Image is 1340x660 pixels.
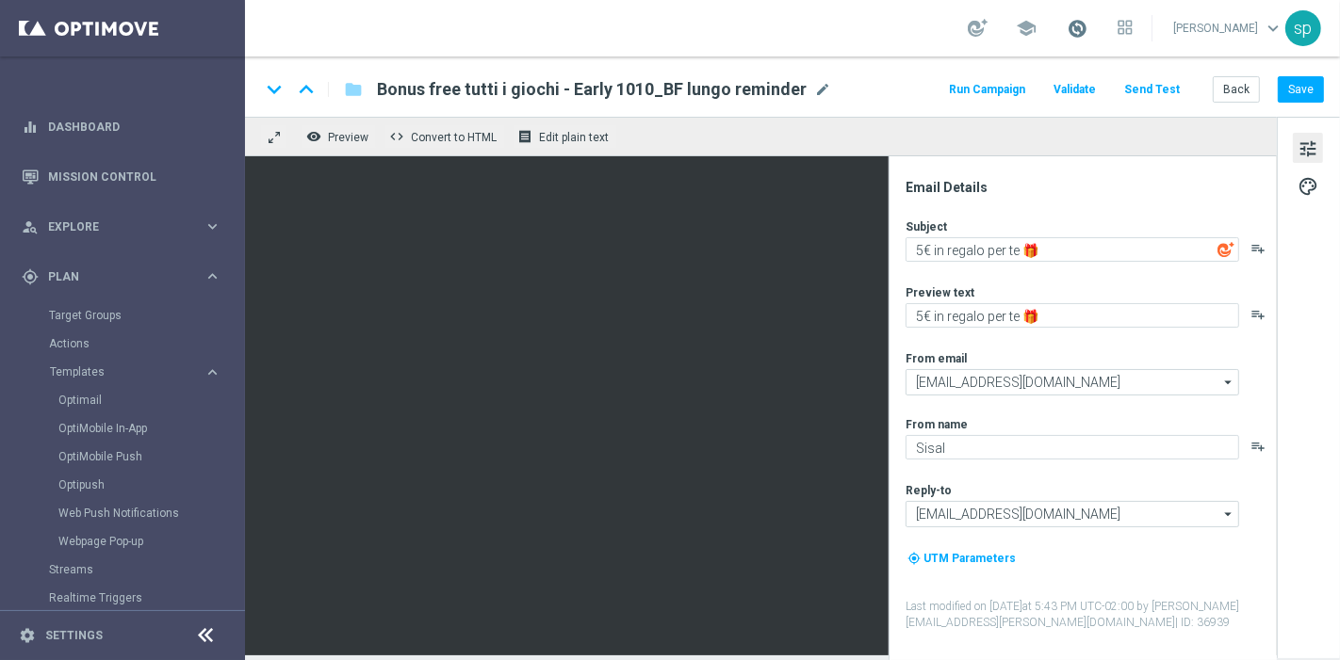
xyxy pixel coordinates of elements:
[906,501,1239,527] input: Select
[1263,18,1283,39] span: keyboard_arrow_down
[49,336,196,351] a: Actions
[50,366,185,378] span: Templates
[906,483,952,498] label: Reply-to
[906,599,1275,631] label: Last modified on [DATE] at 5:43 PM UTC-02:00 by [PERSON_NAME][EMAIL_ADDRESS][PERSON_NAME][DOMAIN_...
[204,363,221,381] i: keyboard_arrow_right
[58,449,196,464] a: OptiMobile Push
[1051,77,1099,103] button: Validate
[1219,502,1238,526] i: arrow_drop_down
[1293,133,1323,163] button: tune
[906,369,1239,395] input: Select
[58,506,196,521] a: Web Push Notifications
[50,366,204,378] div: Templates
[1016,18,1037,39] span: school
[1250,439,1266,454] button: playlist_add
[58,534,196,549] a: Webpage Pop-up
[45,630,103,641] a: Settings
[1175,616,1230,629] span: | ID: 36939
[1213,76,1260,103] button: Back
[411,131,497,144] span: Convert to HTML
[58,471,243,499] div: Optipush
[906,417,968,432] label: From name
[906,285,974,300] label: Preview text
[204,217,221,235] i: keyboard_arrow_right
[49,584,243,612] div: Realtime Triggers
[58,527,243,555] div: Webpage Pop-up
[1121,77,1183,103] button: Send Test
[49,330,243,358] div: Actions
[22,268,204,285] div: Plan
[384,124,505,149] button: code Convert to HTML
[58,421,196,436] a: OptiMobile In-App
[49,364,222,379] button: Templates keyboard_arrow_right
[1054,83,1096,96] span: Validate
[906,219,947,234] label: Subject
[1298,174,1318,199] span: palette
[1250,307,1266,322] button: playlist_add
[58,499,243,527] div: Web Push Notifications
[906,548,1018,569] button: my_location UTM Parameters
[48,102,221,152] a: Dashboard
[328,131,368,144] span: Preview
[49,562,196,577] a: Streams
[21,169,222,185] button: Mission Control
[923,552,1016,565] span: UTM Parameters
[58,386,243,414] div: Optimail
[260,75,288,104] i: keyboard_arrow_down
[58,414,243,443] div: OptiMobile In-App
[539,131,609,144] span: Edit plain text
[907,552,921,565] i: my_location
[21,120,222,135] button: equalizer Dashboard
[1298,137,1318,161] span: tune
[814,81,831,98] span: mode_edit
[1250,241,1266,256] button: playlist_add
[1285,10,1321,46] div: sp
[946,77,1028,103] button: Run Campaign
[513,124,617,149] button: receipt Edit plain text
[49,358,243,555] div: Templates
[1293,170,1323,201] button: palette
[22,218,204,235] div: Explore
[49,590,196,605] a: Realtime Triggers
[342,74,365,105] button: folder
[49,555,243,584] div: Streams
[517,129,532,144] i: receipt
[1217,241,1234,258] img: optiGenie.svg
[58,477,196,492] a: Optipush
[49,308,196,323] a: Target Groups
[302,124,377,149] button: remove_red_eye Preview
[21,219,222,234] button: person_search Explore keyboard_arrow_right
[22,119,39,136] i: equalizer
[22,218,39,235] i: person_search
[377,78,807,101] span: Bonus free tutti i giochi - Early 1010_BF lungo reminder
[1219,370,1238,394] i: arrow_drop_down
[906,179,1275,196] div: Email Details
[344,78,363,101] i: folder
[306,129,321,144] i: remove_red_eye
[204,267,221,285] i: keyboard_arrow_right
[1278,76,1324,103] button: Save
[22,152,221,201] div: Mission Control
[58,443,243,471] div: OptiMobile Push
[49,301,243,330] div: Target Groups
[21,269,222,284] button: gps_fixed Plan keyboard_arrow_right
[48,152,221,201] a: Mission Control
[906,351,967,366] label: From email
[22,268,39,285] i: gps_fixed
[58,393,196,408] a: Optimail
[48,221,204,233] span: Explore
[1171,14,1285,42] a: [PERSON_NAME]keyboard_arrow_down
[292,75,320,104] i: keyboard_arrow_up
[48,271,204,282] span: Plan
[19,627,36,644] i: settings
[22,102,221,152] div: Dashboard
[389,129,404,144] span: code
